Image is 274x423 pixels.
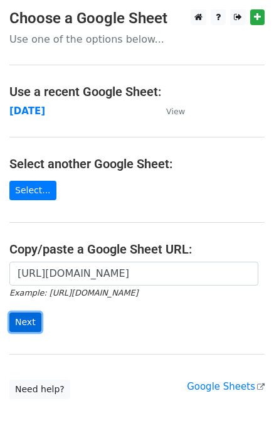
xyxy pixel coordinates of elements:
a: Need help? [9,380,70,399]
small: View [166,107,185,116]
a: View [154,105,185,117]
a: Google Sheets [187,381,265,392]
h4: Select another Google Sheet: [9,156,265,171]
iframe: Chat Widget [211,363,274,423]
input: Next [9,313,41,332]
small: Example: [URL][DOMAIN_NAME] [9,288,138,297]
p: Use one of the options below... [9,33,265,46]
h3: Choose a Google Sheet [9,9,265,28]
a: [DATE] [9,105,45,117]
h4: Use a recent Google Sheet: [9,84,265,99]
h4: Copy/paste a Google Sheet URL: [9,242,265,257]
a: Select... [9,181,56,200]
input: Paste your Google Sheet URL here [9,262,258,286]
